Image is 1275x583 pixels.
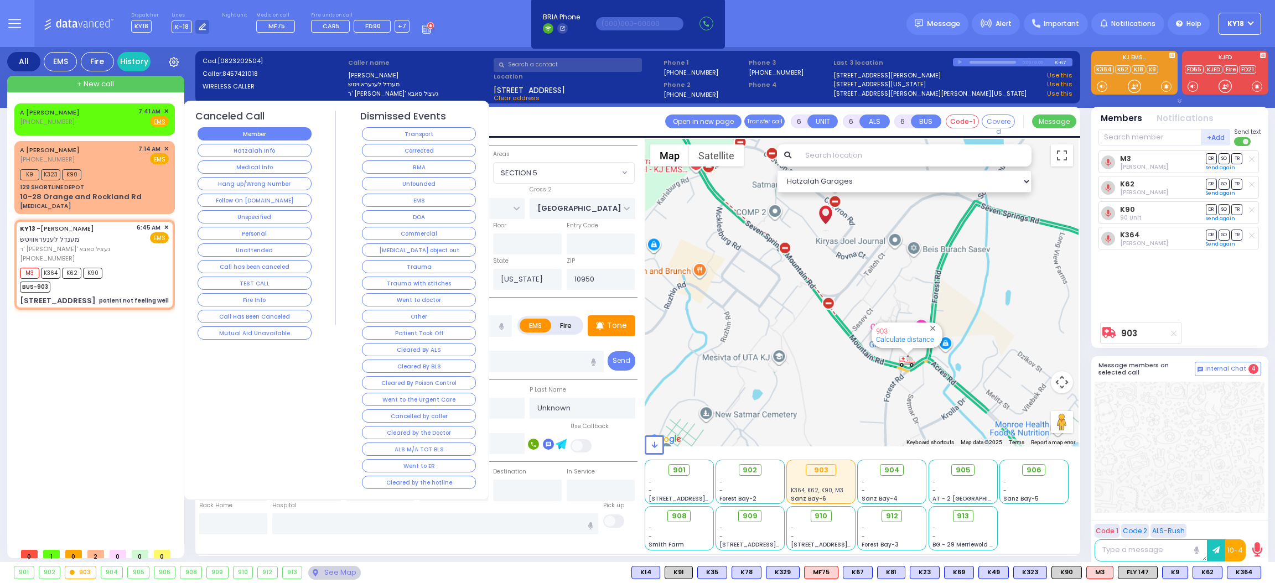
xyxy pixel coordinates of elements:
[1206,204,1217,215] span: DR
[222,69,258,78] span: 8457421018
[1186,19,1201,29] span: Help
[7,52,40,71] div: All
[647,432,684,446] img: Google
[631,566,660,579] div: BLS
[689,144,744,166] button: Show satellite imagery
[272,513,598,534] input: Search hospital
[664,58,745,67] span: Phone 1
[697,566,727,579] div: BLS
[101,566,123,579] div: 904
[664,90,718,98] label: [PHONE_NUMBER]
[20,235,79,244] span: מענדל לענעראוויטש
[198,227,312,240] button: Personal
[501,168,537,179] span: SECTION 5
[362,393,476,406] button: Went to the Urgent Care
[1003,478,1007,486] span: -
[494,72,660,81] label: Location
[198,160,312,174] button: Medical Info
[150,153,169,164] span: EMS
[39,566,60,579] div: 902
[198,260,312,273] button: Call has been canceled
[1231,230,1242,240] span: TR
[494,93,540,102] span: Clear address
[1234,128,1261,136] span: Send text
[520,319,552,332] label: EMS
[1055,58,1072,66] div: K-67
[649,524,652,532] span: -
[1120,205,1135,214] a: K90
[1224,65,1238,74] a: Fire
[65,550,82,558] span: 0
[649,486,652,494] span: -
[815,511,827,522] span: 910
[1051,371,1073,393] button: Map camera controls
[20,191,142,202] div: 10-28 Orange and Rockland Rd
[957,511,969,522] span: 913
[87,550,104,558] span: 2
[862,540,899,549] span: Forest Bay-3
[1198,367,1203,372] img: comment-alt.png
[749,80,830,90] span: Phone 4
[1095,524,1119,538] button: Code 1
[217,56,263,65] span: [0823202504]
[494,163,619,183] span: SECTION 5
[362,227,476,240] button: Commercial
[876,327,888,335] a: 903
[20,155,75,164] span: [PHONE_NUMBER]
[1120,180,1134,188] a: K62
[362,360,476,373] button: Cleared By BLS
[719,524,723,532] span: -
[362,177,476,190] button: Unfounded
[1162,566,1188,579] div: BLS
[172,12,210,19] label: Lines
[1157,112,1214,125] button: Notifications
[1111,19,1155,29] span: Notifications
[362,277,476,290] button: Trauma with stitches
[1094,65,1114,74] a: K364
[1147,65,1158,74] a: K9
[283,566,302,579] div: 913
[362,443,476,456] button: ALS M/A TOT BLS
[41,268,60,279] span: K364
[749,58,830,67] span: Phone 3
[20,145,80,154] a: A [PERSON_NAME]
[21,550,38,558] span: 0
[791,524,794,532] span: -
[150,232,169,243] span: EMS
[207,566,228,579] div: 909
[1032,114,1076,128] button: Message
[1091,55,1178,63] label: KJ EMS...
[62,268,81,279] span: K62
[1051,411,1073,433] button: Drag Pegman onto the map to open Street View
[1027,465,1041,476] span: 906
[1182,55,1268,63] label: KJFD
[530,386,566,394] label: P Last Name
[131,20,152,33] span: KY18
[932,486,936,494] span: -
[164,223,169,232] span: ✕
[222,12,247,19] label: Night unit
[1231,204,1242,215] span: TR
[932,532,936,540] span: -
[932,540,994,549] span: BG - 29 Merriewold S.
[843,566,873,579] div: BLS
[884,465,900,476] span: 904
[607,320,627,331] p: Tone
[876,335,934,343] a: Calculate distance
[1234,136,1252,147] label: Turn off text
[791,540,895,549] span: [STREET_ADDRESS][PERSON_NAME]
[1205,65,1222,74] a: KJFD
[608,351,635,371] button: Send
[719,478,723,486] span: -
[1206,215,1235,222] a: Send again
[198,177,312,190] button: Hang up/Wrong Number
[1120,154,1131,163] a: M3
[603,501,624,510] label: Pick up
[20,224,94,233] a: [PERSON_NAME]
[198,277,312,290] button: TEST CALL
[198,326,312,340] button: Mutual Aid Unavailable
[198,144,312,157] button: Hatzalah Info
[1013,566,1047,579] div: BLS
[154,550,170,558] span: 0
[899,354,915,368] div: 903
